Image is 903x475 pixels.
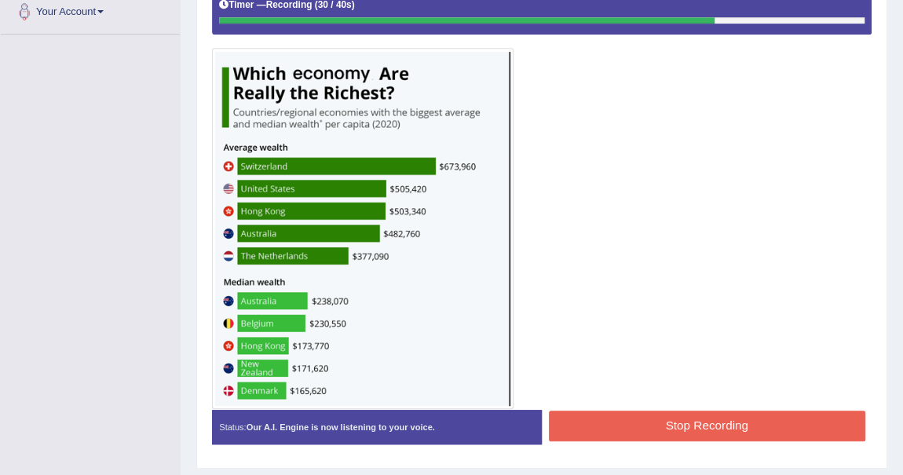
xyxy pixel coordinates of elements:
button: Stop Recording [549,411,865,441]
strong: Our A.I. Engine is now listening to your voice. [247,422,435,432]
div: Status: [212,410,542,444]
